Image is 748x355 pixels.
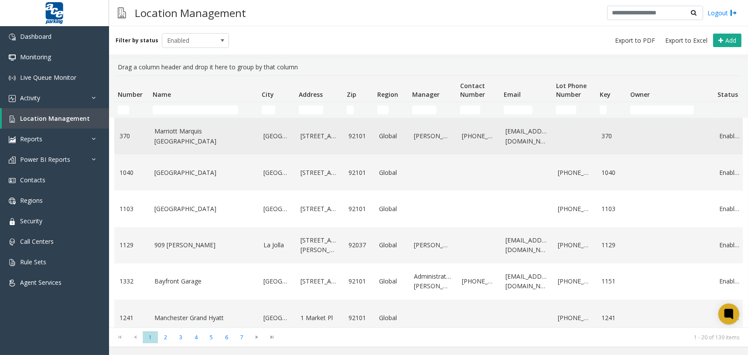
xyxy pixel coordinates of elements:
[662,34,711,47] button: Export to Excel
[9,75,16,82] img: 'icon'
[154,276,253,286] a: Bayfront Garage
[707,8,737,17] a: Logout
[158,331,173,343] span: Page 2
[262,90,274,99] span: City
[114,102,149,118] td: Number Filter
[143,331,158,343] span: Page 1
[120,168,144,177] a: 1040
[379,240,403,250] a: Global
[299,106,323,114] input: Address Filter
[601,276,622,286] a: 1151
[109,75,748,328] div: Data table
[377,106,389,114] input: Region Filter
[714,76,745,102] th: Status
[263,276,290,286] a: [GEOGRAPHIC_DATA]
[116,37,158,44] label: Filter by status
[714,102,745,118] td: Status Filter
[460,106,480,114] input: Contact Number Filter
[20,135,42,143] span: Reports
[118,106,129,114] input: Number Filter
[348,204,369,214] a: 92101
[374,102,409,118] td: Region Filter
[120,276,144,286] a: 1332
[299,90,323,99] span: Address
[20,176,45,184] span: Contacts
[9,95,16,102] img: 'icon'
[114,59,743,75] div: Drag a column header and drop it here to group by that column
[505,272,547,291] a: [EMAIL_ADDRESS][DOMAIN_NAME]
[118,2,126,24] img: pageIcon
[409,102,457,118] td: Manager Filter
[120,240,144,250] a: 1129
[558,276,591,286] a: [PHONE_NUMBER]
[504,106,533,114] input: Email Filter
[558,240,591,250] a: [PHONE_NUMBER]
[262,106,275,114] input: City Filter
[301,168,338,177] a: [STREET_ADDRESS]
[627,102,714,118] td: Owner Filter
[9,34,16,41] img: 'icon'
[188,331,204,343] span: Page 4
[379,204,403,214] a: Global
[263,168,290,177] a: [GEOGRAPHIC_DATA]
[414,131,451,141] a: [PERSON_NAME]
[9,259,16,266] img: 'icon'
[301,236,338,255] a: [STREET_ADDRESS][PERSON_NAME]
[630,90,650,99] span: Owner
[347,90,356,99] span: Zip
[462,276,495,286] a: [PHONE_NUMBER]
[601,204,622,214] a: 1103
[719,168,739,177] a: Enabled
[725,36,736,44] span: Add
[379,131,403,141] a: Global
[412,106,437,114] input: Manager Filter
[20,196,43,205] span: Regions
[266,334,278,341] span: Go to the last page
[558,313,591,323] a: [PHONE_NUMBER]
[412,90,440,99] span: Manager
[120,204,144,214] a: 1103
[154,204,253,214] a: [GEOGRAPHIC_DATA]
[20,155,70,164] span: Power BI Reports
[9,239,16,246] img: 'icon'
[295,102,343,118] td: Address Filter
[630,106,694,114] input: Owner Filter
[343,102,374,118] td: Zip Filter
[558,168,591,177] a: [PHONE_NUMBER]
[615,36,655,45] span: Export to PDF
[379,276,403,286] a: Global
[265,331,280,344] span: Go to the last page
[558,204,591,214] a: [PHONE_NUMBER]
[263,204,290,214] a: [GEOGRAPHIC_DATA]
[505,126,547,146] a: [EMAIL_ADDRESS][DOMAIN_NAME]
[9,54,16,61] img: 'icon'
[285,334,739,341] kendo-pager-info: 1 - 20 of 139 items
[204,331,219,343] span: Page 5
[20,53,51,61] span: Monitoring
[379,168,403,177] a: Global
[301,276,338,286] a: [STREET_ADDRESS]
[249,331,265,344] span: Go to the next page
[130,2,250,24] h3: Location Management
[719,240,739,250] a: Enabled
[348,313,369,323] a: 92101
[251,334,263,341] span: Go to the next page
[505,236,547,255] a: [EMAIL_ADDRESS][DOMAIN_NAME]
[713,34,741,48] button: Add
[9,116,16,123] img: 'icon'
[9,198,16,205] img: 'icon'
[596,102,627,118] td: Key Filter
[556,106,576,114] input: Lot Phone Number Filter
[460,82,485,99] span: Contact Number
[348,240,369,250] a: 92037
[9,177,16,184] img: 'icon'
[414,240,451,250] a: [PERSON_NAME]
[504,90,521,99] span: Email
[149,102,258,118] td: Name Filter
[263,131,290,141] a: [GEOGRAPHIC_DATA]
[120,313,144,323] a: 1241
[377,90,398,99] span: Region
[20,73,76,82] span: Live Queue Monitor
[301,313,338,323] a: 1 Market Pl
[301,204,338,214] a: [STREET_ADDRESS]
